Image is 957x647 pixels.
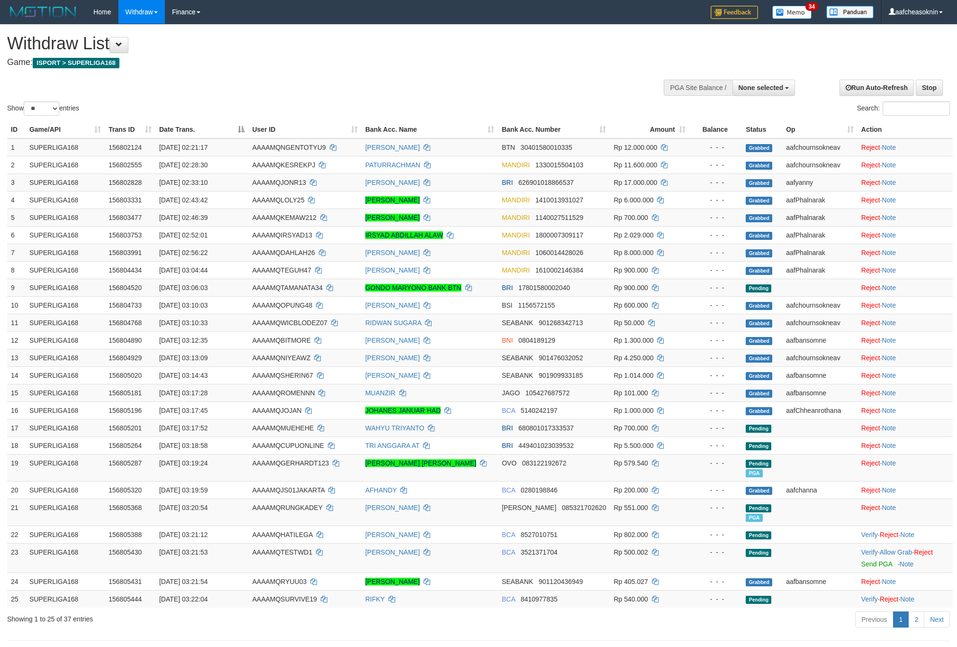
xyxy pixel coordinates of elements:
span: Copy 901268342713 to clipboard [539,319,583,327]
a: Verify [861,531,878,538]
a: [PERSON_NAME] [365,578,420,585]
td: aafPhalnarak [782,226,858,244]
a: Reject [861,459,880,467]
span: [DATE] 03:10:03 [159,301,208,309]
span: [DATE] 02:43:42 [159,196,208,204]
span: 156802124 [108,144,142,151]
span: Grabbed [746,319,772,328]
span: [DATE] 03:17:28 [159,389,208,397]
a: Reject [861,284,880,292]
span: [DATE] 03:12:35 [159,337,208,344]
span: Copy 901476032052 to clipboard [539,354,583,362]
span: 156805181 [108,389,142,397]
td: 7 [7,244,26,261]
a: Note [882,214,896,221]
a: Note [900,595,914,603]
td: SUPERLIGA168 [26,296,105,314]
span: AAAAMQTEGUH47 [252,266,311,274]
span: MANDIRI [502,161,530,169]
a: Note [882,486,896,494]
td: · [858,366,953,384]
span: AAAAMQKEMAW212 [252,214,316,221]
a: Reject [861,144,880,151]
span: ISPORT > SUPERLIGA168 [33,58,119,68]
div: - - - [693,318,739,328]
img: Button%20Memo.svg [772,6,812,19]
span: 156805020 [108,372,142,379]
a: Reject [880,595,899,603]
a: Note [882,301,896,309]
a: Run Auto-Refresh [840,80,914,96]
th: ID [7,121,26,138]
div: - - - [693,230,739,240]
a: Reject [861,179,880,186]
div: - - - [693,301,739,310]
a: Reject [861,407,880,414]
a: Reject [861,161,880,169]
div: - - - [693,213,739,222]
td: · [858,331,953,349]
span: Grabbed [746,302,772,310]
td: 4 [7,191,26,209]
span: Copy 105427687572 to clipboard [525,389,569,397]
a: Reject [861,486,880,494]
span: AAAAMQTAMANATA34 [252,284,323,292]
span: Grabbed [746,179,772,187]
td: SUPERLIGA168 [26,384,105,401]
td: 3 [7,173,26,191]
a: [PERSON_NAME] [365,249,420,256]
td: 11 [7,314,26,331]
td: SUPERLIGA168 [26,401,105,419]
a: Note [882,249,896,256]
td: SUPERLIGA168 [26,261,105,279]
a: RIDWAN SUGARA [365,319,422,327]
span: 156803331 [108,196,142,204]
td: 12 [7,331,26,349]
a: Note [882,337,896,344]
a: Note [882,319,896,327]
span: 156803991 [108,249,142,256]
td: · [858,209,953,226]
span: Copy 1060014428026 to clipboard [535,249,583,256]
th: Date Trans.: activate to sort column descending [155,121,248,138]
a: Note [882,578,896,585]
span: [DATE] 02:21:17 [159,144,208,151]
div: - - - [693,178,739,187]
span: 34 [805,2,818,11]
td: aafchournsokneav [782,156,858,173]
td: SUPERLIGA168 [26,349,105,366]
span: [DATE] 03:14:43 [159,372,208,379]
a: Reject [861,372,880,379]
a: [PERSON_NAME] [365,214,420,221]
td: SUPERLIGA168 [26,209,105,226]
td: aafPhalnarak [782,209,858,226]
span: 156804520 [108,284,142,292]
a: Note [882,459,896,467]
a: [PERSON_NAME] [365,354,420,362]
td: · [858,244,953,261]
td: 8 [7,261,26,279]
a: Note [882,196,896,204]
span: None selected [739,84,784,91]
span: Rp 101.000 [614,389,648,397]
label: Show entries [7,101,79,116]
td: 16 [7,401,26,419]
span: Copy 1610002146384 to clipboard [535,266,583,274]
a: Note [882,179,896,186]
span: Copy 901909933185 to clipboard [539,372,583,379]
span: AAAAMQLOLY25 [252,196,304,204]
div: - - - [693,388,739,398]
div: - - - [693,248,739,257]
span: [DATE] 03:17:45 [159,407,208,414]
span: AAAAMQJONR13 [252,179,306,186]
a: AFHANDY [365,486,397,494]
td: · [858,173,953,191]
h1: Withdraw List [7,34,629,53]
span: Rp 1.300.000 [614,337,653,344]
th: User ID: activate to sort column ascending [248,121,361,138]
div: - - - [693,371,739,380]
a: 1 [893,611,909,628]
span: AAAAMQOPUNG48 [252,301,312,309]
th: Amount: activate to sort column ascending [610,121,689,138]
span: MANDIRI [502,196,530,204]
